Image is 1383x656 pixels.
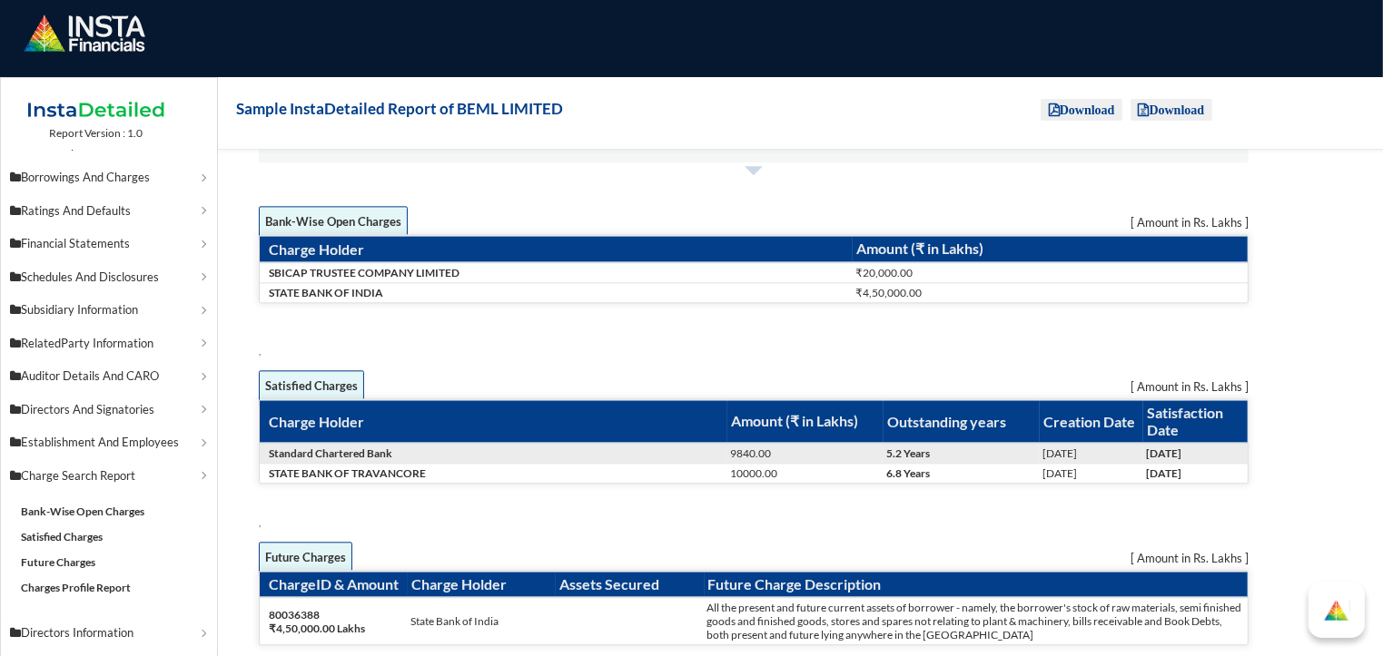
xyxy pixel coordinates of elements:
th: Outstanding years [884,400,1040,444]
td: 80036388 ₹4,50,000.00 Lakhs [260,597,408,644]
p: Ratings And Defaults [10,202,198,220]
th: Amount (₹ in Lakhs) [727,400,884,444]
span: Future Charges [259,542,352,577]
a: Schedules And Disclosures [1,260,217,294]
span: [ Amount in Rs. Lakhs ] [1131,211,1249,234]
span: [ Amount in Rs. Lakhs ] [1131,375,1249,398]
a: Charge Search Report [1,459,217,493]
i: Download [1139,103,1205,116]
a: Establishment And Employees [1,426,217,460]
a: Financial Statements [1,228,217,261]
p: Schedules And Disclosures [10,269,198,287]
td: STATE BANK OF TRAVANCORE [260,464,727,484]
td: 9840.00 [727,443,884,464]
th: Satisfaction Date [1143,400,1248,444]
p: Financial Statements [10,235,198,253]
a: Charges Profile Report [22,581,132,594]
span: Bank-Wise Open Charges [259,206,408,241]
p: Borrowings And Charges [10,169,198,187]
p: Directors Information [10,624,198,642]
td: Standard Chartered Bank [260,443,727,464]
a: Bank-Wise Open Charges [22,504,145,518]
a: Satisfied Charges [22,530,104,543]
td: State Bank of India [408,597,556,644]
a: Auditor Details And CARO [1,360,217,394]
th: Charge Holder [260,400,727,444]
td: [DATE] [1143,464,1248,484]
a: RelatedParty Information [1,327,217,360]
a: Subsidiary Information [1,294,217,328]
h1: Sample InstaDetailed Report of BEML LIMITED [236,96,563,122]
a: Future Charges [22,555,96,569]
td: [DATE] [1040,443,1144,464]
td: 6.8 Years [884,464,1040,484]
p: Establishment And Employees [10,434,198,452]
td: SBICAP TRUSTEE COMPANY LIMITED [260,262,853,283]
a: Directors And Signatories [1,393,217,426]
th: ChargeID & Amount [260,572,408,598]
a: Borrowings And Charges [1,162,217,195]
th: Creation Date [1040,400,1144,444]
td: [DATE] [1143,443,1248,464]
th: Assets Secured [556,572,704,598]
td: Report Version : 1.0 [19,126,173,140]
a: Ratings And Defaults [1,194,217,228]
p: RelatedParty Information [10,335,198,353]
a: Directors Information [1,617,217,651]
th: Amount (₹ in Lakhs) [853,236,1248,263]
img: InstaDetailed [19,93,173,127]
td: [DATE] [1040,464,1144,484]
p: Auditor Details And CARO [10,367,198,386]
p: Directors And Signatories [10,401,198,419]
td: 5.2 Years [884,443,1040,464]
i: Download [1049,103,1115,116]
td: 10000.00 [727,464,884,484]
span: Satisfied Charges [259,370,364,406]
td: All the present and future current assets of borrower - namely, the borrower's stock of raw mater... [705,597,1248,644]
div: How can we help? [1323,596,1350,623]
th: Charge Holder [408,572,556,598]
img: Hc [1323,596,1350,623]
p: Subsidiary Information [10,301,198,319]
th: Charge Holder [260,236,853,263]
th: Future Charge Description [705,572,1248,598]
td: ₹4,50,000.00 [853,283,1248,303]
p: Charge Search Report [10,467,198,485]
td: ₹20,000.00 [853,262,1248,283]
td: STATE BANK OF INDIA [260,283,853,303]
span: [ Amount in Rs. Lakhs ] [1131,546,1249,570]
